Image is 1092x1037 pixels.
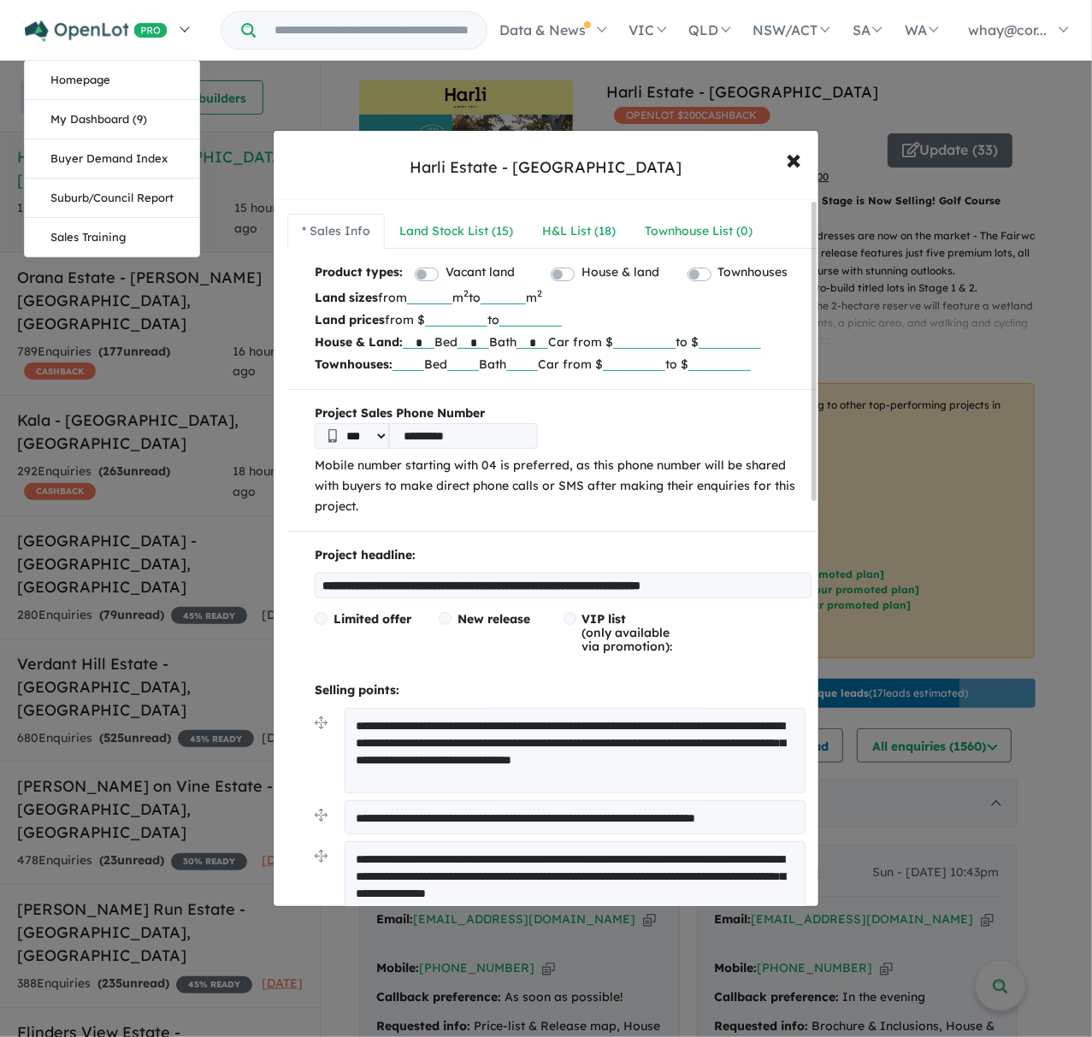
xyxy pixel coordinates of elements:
[315,290,378,305] b: Land sizes
[25,218,199,256] a: Sales Training
[302,221,370,242] div: * Sales Info
[25,21,168,42] img: Openlot PRO Logo White
[315,809,328,822] img: drag.svg
[259,12,483,49] input: Try estate name, suburb, builder or developer
[25,139,199,179] a: Buyer Demand Index
[315,716,328,729] img: drag.svg
[315,312,385,327] b: Land prices
[718,262,788,283] label: Townhouses
[315,850,328,863] img: drag.svg
[645,221,753,242] div: Townhouse List ( 0 )
[315,545,812,566] p: Project headline:
[463,287,469,299] sup: 2
[315,404,812,424] b: Project Sales Phone Number
[315,286,812,309] p: from m to m
[542,221,616,242] div: H&L List ( 18 )
[968,21,1047,38] span: whay@cor...
[315,262,403,286] b: Product types:
[25,61,199,100] a: Homepage
[315,331,812,353] p: Bed Bath Car from $ to $
[25,100,199,139] a: My Dashboard (9)
[582,611,627,627] span: VIP list
[581,262,659,283] label: House & land
[334,611,411,627] span: Limited offer
[25,179,199,218] a: Suburb/Council Report
[399,221,513,242] div: Land Stock List ( 15 )
[315,334,403,350] b: House & Land:
[315,353,812,375] p: Bed Bath Car from $ to $
[315,681,812,701] p: Selling points:
[315,356,393,372] b: Townhouses:
[315,456,812,516] p: Mobile number starting with 04 is preferred, as this phone number will be shared with buyers to m...
[537,287,542,299] sup: 2
[786,140,801,177] span: ×
[410,156,682,179] div: Harli Estate - [GEOGRAPHIC_DATA]
[315,309,812,331] p: from $ to
[457,611,530,627] span: New release
[446,262,515,283] label: Vacant land
[582,611,673,654] span: (only available via promotion):
[328,429,337,443] img: Phone icon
